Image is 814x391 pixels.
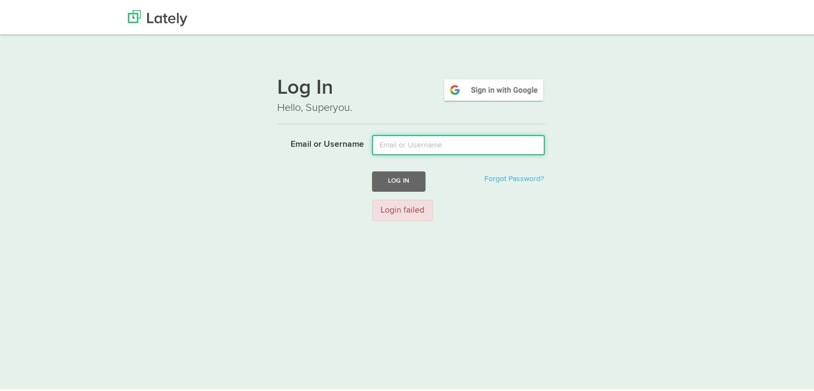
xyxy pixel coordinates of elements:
h1: Log In [277,76,545,98]
input: Email or Username [372,133,545,153]
img: logo_orange.svg [17,17,26,26]
div: v 4.0.25 [30,17,52,26]
div: Domain Overview [41,63,96,70]
label: Email or Username [269,133,364,149]
img: google-signin.png [443,76,545,100]
img: Lately [128,8,187,24]
img: website_grey.svg [17,28,26,36]
img: tab_keywords_by_traffic_grey.svg [106,62,115,71]
img: tab_domain_overview_orange.svg [29,62,37,71]
div: Keywords by Traffic [118,63,180,70]
p: Hello, Superyou. [277,98,545,114]
button: Log In [372,169,425,189]
div: Login failed [372,198,433,220]
div: Domain: [URL] [28,28,76,36]
a: Forgot Password? [484,173,544,181]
